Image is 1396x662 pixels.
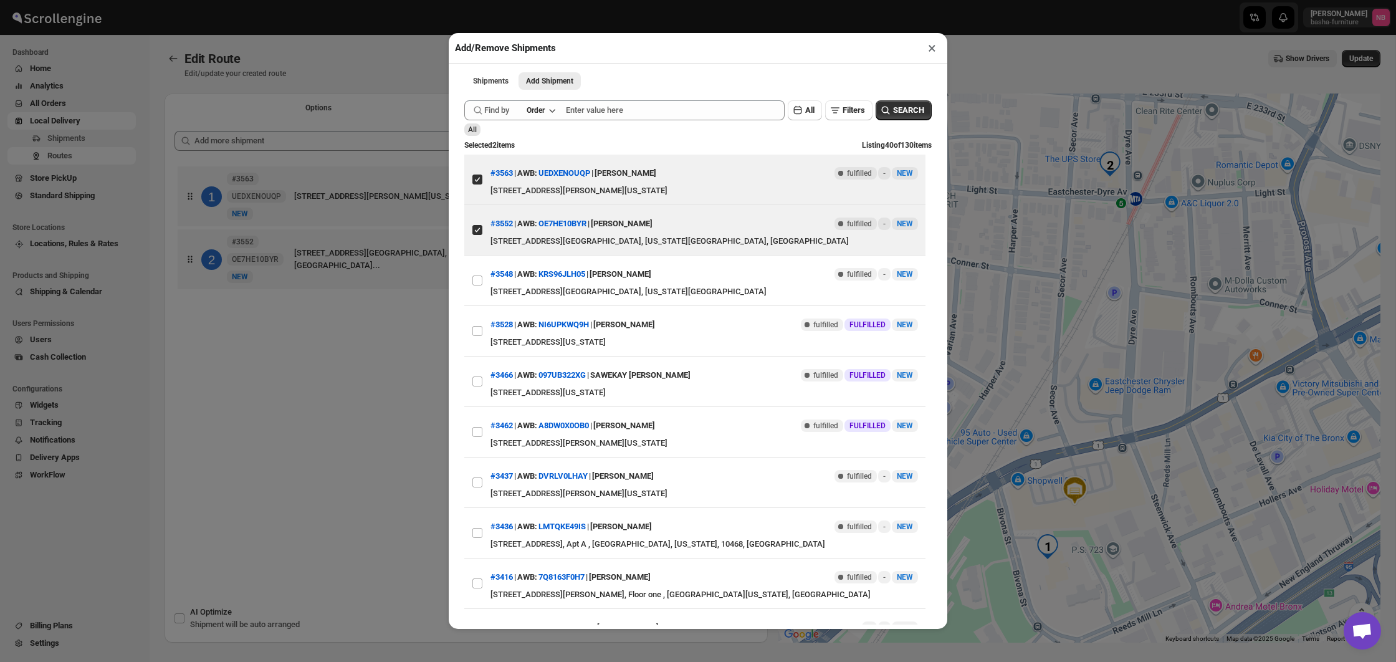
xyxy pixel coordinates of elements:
span: FULFILLED [849,370,886,380]
span: Filters [843,105,865,115]
div: [PERSON_NAME] [595,162,656,185]
button: #3563 [490,168,513,178]
div: Open chat [1344,612,1381,650]
div: | | [490,213,653,235]
div: [PERSON_NAME] [590,516,652,538]
div: [STREET_ADDRESS][US_STATE] [490,336,918,348]
span: AWB: [517,268,537,281]
div: | | [490,465,654,487]
button: LMTQKE49IS [538,522,586,531]
button: #3437 [490,471,513,481]
span: Selected 2 items [464,141,515,150]
div: | | [490,263,651,285]
span: fulfilled [847,269,872,279]
span: - [883,168,886,178]
span: - [883,269,886,279]
span: fulfilled [847,219,872,229]
span: fulfilled [813,320,838,330]
div: | | [490,415,655,437]
div: [PERSON_NAME] [593,314,655,336]
button: Filters [825,100,872,120]
span: AWB: [517,571,537,583]
h2: Add/Remove Shipments [455,42,556,54]
span: NEW [897,270,913,279]
div: [STREET_ADDRESS][PERSON_NAME], Floor one , [GEOGRAPHIC_DATA][US_STATE], [GEOGRAPHIC_DATA] [490,588,918,601]
span: NEW [897,371,913,380]
span: AWB: [517,369,537,381]
button: NI6UPKWQ9H [538,320,589,329]
span: fulfilled [847,168,872,178]
div: SAWEKAY [PERSON_NAME] [590,364,691,386]
div: [PERSON_NAME] [590,263,651,285]
button: #3462 [490,421,513,430]
button: EHCWOAKM26 [538,623,593,632]
button: SEARCH [876,100,932,120]
span: AWB: [517,319,537,331]
span: NEW [897,219,913,228]
span: AWB: [517,470,537,482]
button: #3548 [490,269,513,279]
div: [STREET_ADDRESS][PERSON_NAME][US_STATE] [490,437,918,449]
button: #3436 [490,522,513,531]
span: fulfilled [847,522,872,532]
span: AWB: [517,621,537,634]
button: UEDXENOUQP [538,168,590,178]
div: [STREET_ADDRESS][US_STATE] [490,386,918,399]
span: AWB: [517,218,537,230]
button: All [788,100,822,120]
div: [PERSON_NAME] [589,566,651,588]
div: | | [490,364,691,386]
div: | | [490,616,659,639]
div: Order [527,105,545,115]
span: SEARCH [893,104,924,117]
div: | | [490,314,655,336]
button: A8DW0X0OB0 [538,421,589,430]
span: Shipments [473,76,509,86]
span: - [883,471,886,481]
span: NEW [897,472,913,481]
div: [STREET_ADDRESS][PERSON_NAME][US_STATE] [490,487,918,500]
div: [PERSON_NAME] [591,213,653,235]
span: - [883,572,886,582]
span: - [883,623,886,633]
span: fulfilled [813,421,838,431]
div: [PERSON_NAME] [597,616,659,639]
div: [STREET_ADDRESS][GEOGRAPHIC_DATA], [US_STATE][GEOGRAPHIC_DATA], [GEOGRAPHIC_DATA] [490,235,918,247]
span: NEW [897,623,913,632]
div: | | [490,162,656,185]
span: fulfilled [847,572,872,582]
button: 7Q8163F0H7 [538,572,585,582]
button: OE7HE10BYR [538,219,586,228]
span: NEW [897,169,913,178]
button: #3466 [490,370,513,380]
span: FULFILLED [849,320,886,330]
button: DVRLV0LHAY [538,471,588,481]
span: fulfilled [847,471,872,481]
span: All [468,125,477,134]
span: NEW [897,320,913,329]
div: Selected Shipments [165,121,768,552]
div: | | [490,566,651,588]
span: FULFILLED [849,421,886,431]
span: AWB: [517,420,537,432]
div: [STREET_ADDRESS][PERSON_NAME][US_STATE] [490,185,918,197]
button: #3528 [490,320,513,329]
span: NEW [897,573,913,582]
button: Order [519,102,562,119]
div: | | [490,516,652,538]
button: #3416 [490,572,513,582]
div: [STREET_ADDRESS], Apt A , [GEOGRAPHIC_DATA], [US_STATE], 10468, [GEOGRAPHIC_DATA] [490,538,918,550]
span: Find by [484,104,509,117]
span: -- [867,623,872,633]
input: Enter value here [566,100,785,120]
span: Listing 40 of 130 items [862,141,932,150]
button: 097UB322XG [538,370,586,380]
span: Add Shipment [526,76,573,86]
div: [STREET_ADDRESS][GEOGRAPHIC_DATA], [US_STATE][GEOGRAPHIC_DATA] [490,285,918,298]
span: - [883,522,886,532]
span: All [805,105,815,115]
span: AWB: [517,167,537,180]
button: KRS96JLH05 [538,269,585,279]
div: [PERSON_NAME] [592,465,654,487]
div: [PERSON_NAME] [593,415,655,437]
